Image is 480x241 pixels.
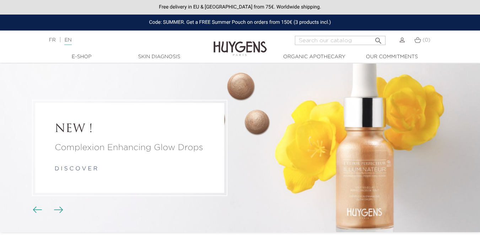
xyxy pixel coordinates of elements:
[49,38,56,43] a: FR
[295,36,385,45] input: Search
[55,166,97,172] a: d i s c o v e r
[374,34,383,43] i: 
[372,34,385,43] button: 
[46,53,117,61] a: E-Shop
[45,36,195,44] div: |
[55,122,205,136] a: NEW !
[356,53,427,61] a: Our commitments
[422,38,430,43] span: (0)
[214,30,267,57] img: Huygens
[36,205,59,215] div: Carousel buttons
[64,38,71,45] a: EN
[124,53,195,61] a: Skin Diagnosis
[279,53,350,61] a: Organic Apothecary
[55,141,205,154] a: Complexion Enhancing Glow Drops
